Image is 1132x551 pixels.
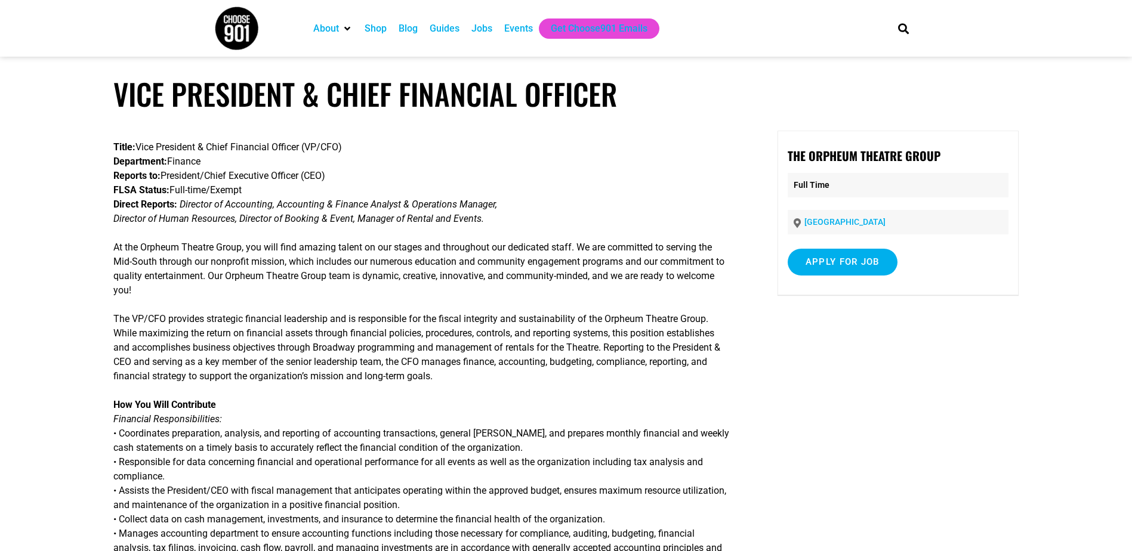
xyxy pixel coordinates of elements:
[113,156,167,167] strong: Department:
[113,399,216,410] strong: How You Will Contribute
[471,21,492,36] a: Jobs
[804,217,886,227] a: [GEOGRAPHIC_DATA]
[430,21,459,36] a: Guides
[313,21,339,36] a: About
[504,21,533,36] a: Events
[551,21,647,36] a: Get Choose901 Emails
[113,413,222,425] em: Financial Responsibilities:
[113,184,169,196] strong: FLSA Status:
[113,76,1019,112] h1: Vice President & Chief Financial Officer
[365,21,387,36] a: Shop
[113,213,484,224] em: Director of Human Resources, Director of Booking & Event, Manager of Rental and Events.
[113,141,135,153] strong: Title:
[113,240,732,298] p: At the Orpheum Theatre Group, you will find amazing talent on our stages and throughout our dedic...
[113,199,177,210] strong: Direct Reports:
[788,173,1008,197] p: Full Time
[113,140,732,226] p: Vice President & Chief Financial Officer (VP/CFO) Finance President/Chief Executive Officer (CEO)...
[307,18,359,39] div: About
[113,170,161,181] strong: Reports to:
[788,249,897,275] input: Apply for job
[307,18,878,39] nav: Main nav
[788,147,940,165] strong: The Orpheum Theatre Group
[113,312,732,383] p: The VP/CFO provides strategic financial leadership and is responsible for the fiscal integrity an...
[399,21,418,36] a: Blog
[893,18,913,38] div: Search
[180,199,497,210] em: Director of Accounting, Accounting & Finance Analyst & Operations Manager,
